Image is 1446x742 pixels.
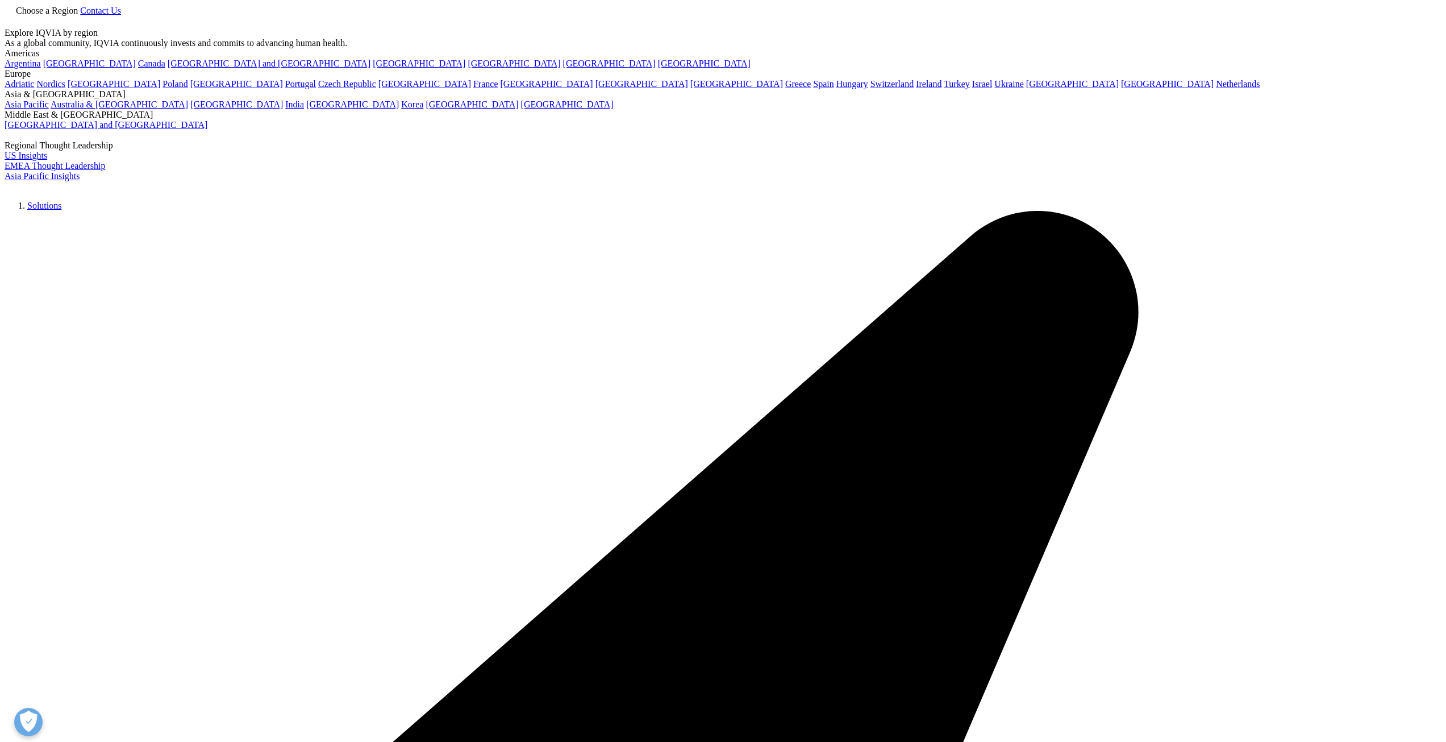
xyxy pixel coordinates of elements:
[595,79,688,89] a: [GEOGRAPHIC_DATA]
[1026,79,1119,89] a: [GEOGRAPHIC_DATA]
[306,100,399,109] a: [GEOGRAPHIC_DATA]
[5,38,1441,48] div: As a global community, IQVIA continuously invests and commits to advancing human health.
[138,59,165,68] a: Canada
[501,79,593,89] a: [GEOGRAPHIC_DATA]
[401,100,423,109] a: Korea
[1121,79,1214,89] a: [GEOGRAPHIC_DATA]
[5,28,1441,38] div: Explore IQVIA by region
[994,79,1024,89] a: Ukraine
[473,79,498,89] a: France
[5,59,41,68] a: Argentina
[5,140,1441,151] div: Regional Thought Leadership
[5,151,47,160] a: US Insights
[5,161,105,171] a: EMEA Thought Leadership
[190,79,283,89] a: [GEOGRAPHIC_DATA]
[5,100,49,109] a: Asia Pacific
[51,100,188,109] a: Australia & [GEOGRAPHIC_DATA]
[14,708,43,736] button: Open Preferences
[162,79,187,89] a: Poland
[836,79,868,89] a: Hungary
[285,79,316,89] a: Portugal
[318,79,376,89] a: Czech Republic
[378,79,471,89] a: [GEOGRAPHIC_DATA]
[521,100,614,109] a: [GEOGRAPHIC_DATA]
[5,89,1441,100] div: Asia & [GEOGRAPHIC_DATA]
[43,59,136,68] a: [GEOGRAPHIC_DATA]
[5,110,1441,120] div: Middle East & [GEOGRAPHIC_DATA]
[373,59,465,68] a: [GEOGRAPHIC_DATA]
[5,171,80,181] a: Asia Pacific Insights
[5,120,207,130] a: [GEOGRAPHIC_DATA] and [GEOGRAPHIC_DATA]
[16,6,78,15] span: Choose a Region
[690,79,783,89] a: [GEOGRAPHIC_DATA]
[5,48,1441,59] div: Americas
[190,100,283,109] a: [GEOGRAPHIC_DATA]
[972,79,993,89] a: Israel
[80,6,121,15] a: Contact Us
[426,100,518,109] a: [GEOGRAPHIC_DATA]
[916,79,941,89] a: Ireland
[36,79,65,89] a: Nordics
[168,59,370,68] a: [GEOGRAPHIC_DATA] and [GEOGRAPHIC_DATA]
[785,79,811,89] a: Greece
[285,100,304,109] a: India
[468,59,560,68] a: [GEOGRAPHIC_DATA]
[563,59,656,68] a: [GEOGRAPHIC_DATA]
[1216,79,1260,89] a: Netherlands
[870,79,914,89] a: Switzerland
[813,79,834,89] a: Spain
[27,201,61,210] a: Solutions
[5,79,34,89] a: Adriatic
[658,59,751,68] a: [GEOGRAPHIC_DATA]
[944,79,970,89] a: Turkey
[68,79,160,89] a: [GEOGRAPHIC_DATA]
[5,69,1441,79] div: Europe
